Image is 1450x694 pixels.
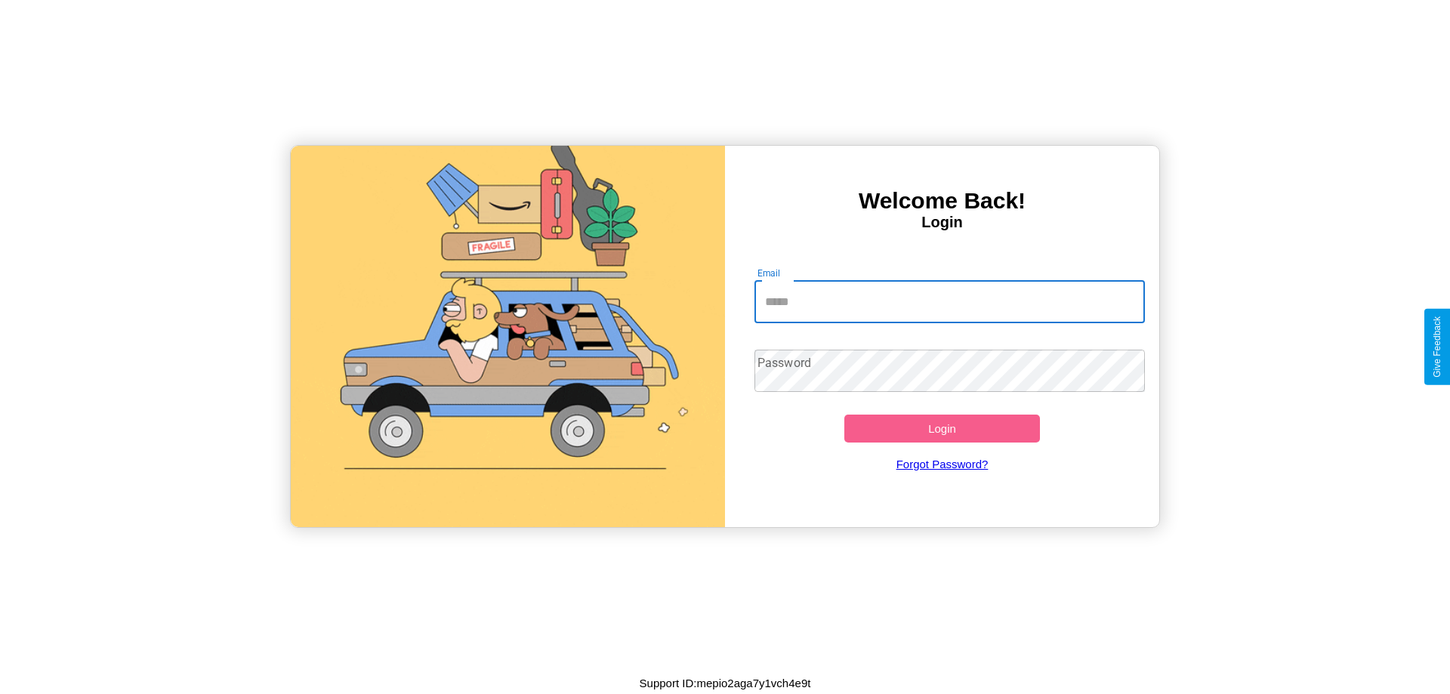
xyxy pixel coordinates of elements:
[291,146,725,527] img: gif
[747,443,1138,486] a: Forgot Password?
[757,267,781,279] label: Email
[640,673,811,693] p: Support ID: mepio2aga7y1vch4e9t
[844,415,1040,443] button: Login
[725,188,1159,214] h3: Welcome Back!
[725,214,1159,231] h4: Login
[1432,316,1442,378] div: Give Feedback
